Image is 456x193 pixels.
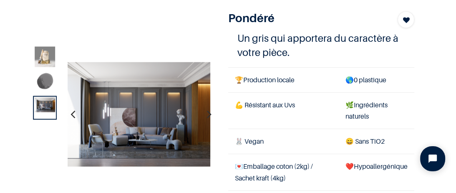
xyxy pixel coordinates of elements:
[339,67,415,92] td: 0 plastique
[235,137,264,145] span: 🐰 Vegan
[235,162,243,170] span: 💌
[403,15,409,25] span: Add to wishlist
[228,154,339,190] td: Emballage coton (2kg) / Sachet kraft (4kg)
[345,137,359,145] span: 😄 S
[228,67,339,92] td: Production locale
[339,129,415,154] td: ans TiO2
[413,139,452,178] iframe: Tidio Chat
[35,46,55,67] img: Product image
[228,11,387,25] h1: Pondéré
[339,92,415,129] td: Ingrédients naturels
[35,72,55,92] img: Product image
[214,43,357,186] img: Product image
[237,31,405,59] h4: Un gris qui apportera du caractère à votre pièce.
[339,154,415,190] td: ❤️Hypoallergénique
[35,97,55,112] img: Product image
[235,76,243,84] span: 🏆
[398,11,414,28] button: Add to wishlist
[345,76,354,84] span: 🌎
[67,62,210,167] img: Product image
[345,101,354,109] span: 🌿
[235,101,295,109] span: 💪 Résistant aux Uvs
